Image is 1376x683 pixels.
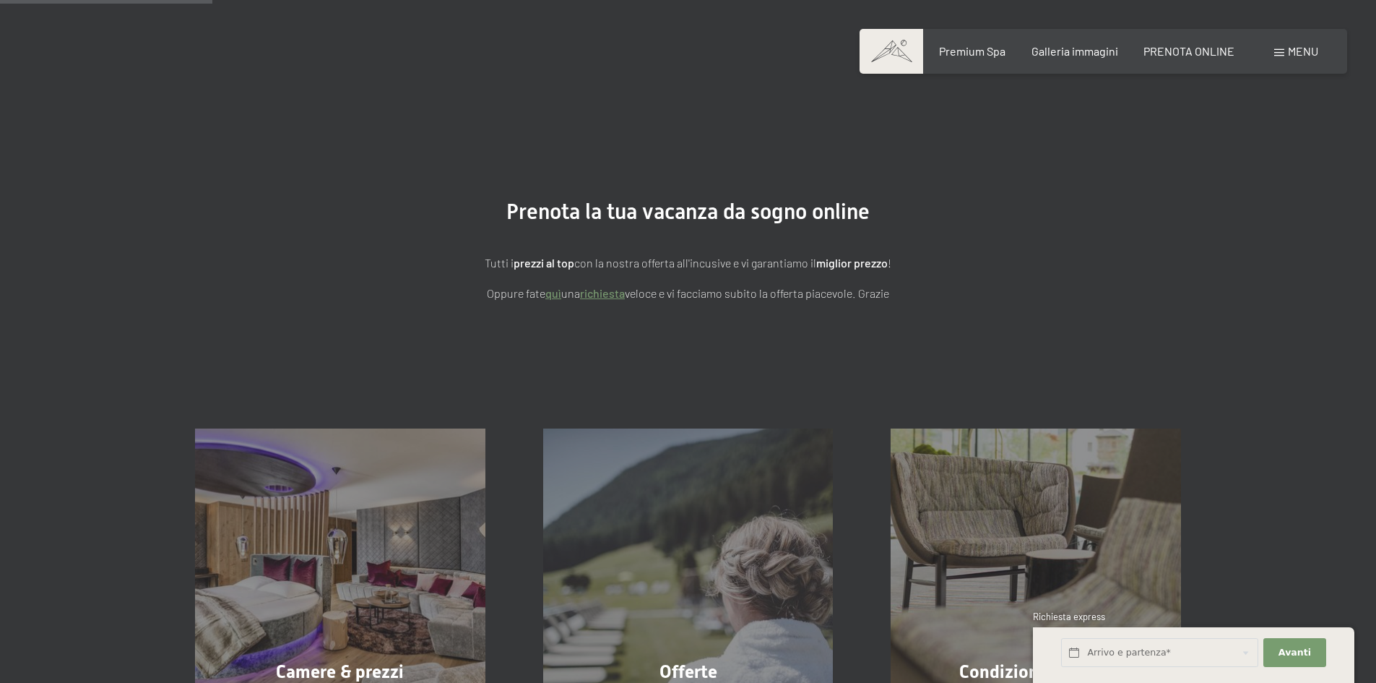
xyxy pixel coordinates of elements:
[939,44,1005,58] a: Premium Spa
[276,661,404,682] span: Camere & prezzi
[327,284,1050,303] p: Oppure fate una veloce e vi facciamo subito la offerta piacevole. Grazie
[1278,646,1311,659] span: Avanti
[514,256,574,270] strong: prezzi al top
[1143,44,1234,58] a: PRENOTA ONLINE
[1288,44,1318,58] span: Menu
[959,661,1113,682] span: Condizioni generali
[1031,44,1118,58] a: Galleria immagini
[327,254,1050,272] p: Tutti i con la nostra offerta all'incusive e vi garantiamo il !
[545,286,561,300] a: quì
[659,661,717,682] span: Offerte
[580,286,625,300] a: richiesta
[1263,638,1325,668] button: Avanti
[816,256,888,270] strong: miglior prezzo
[506,199,870,224] span: Prenota la tua vacanza da sogno online
[1033,611,1105,622] span: Richiesta express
